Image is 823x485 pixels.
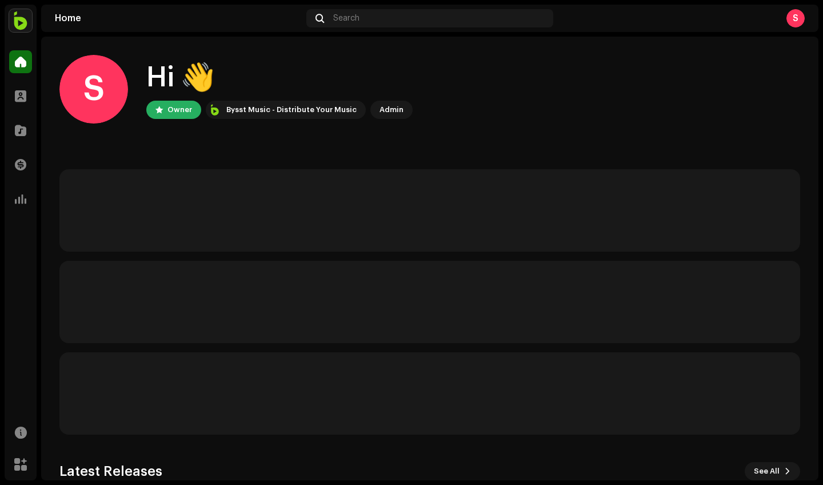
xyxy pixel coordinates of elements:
div: S [59,55,128,124]
div: Admin [379,103,403,117]
div: Home [55,14,302,23]
img: 1101a203-098c-4476-bbd3-7ad6d5604465 [9,9,32,32]
span: See All [754,460,780,483]
button: See All [745,462,800,480]
div: Bysst Music - Distribute Your Music [226,103,357,117]
h3: Latest Releases [59,462,162,480]
div: Owner [167,103,192,117]
div: Hi 👋 [146,59,413,96]
div: S [786,9,805,27]
img: 1101a203-098c-4476-bbd3-7ad6d5604465 [208,103,222,117]
span: Search [333,14,359,23]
